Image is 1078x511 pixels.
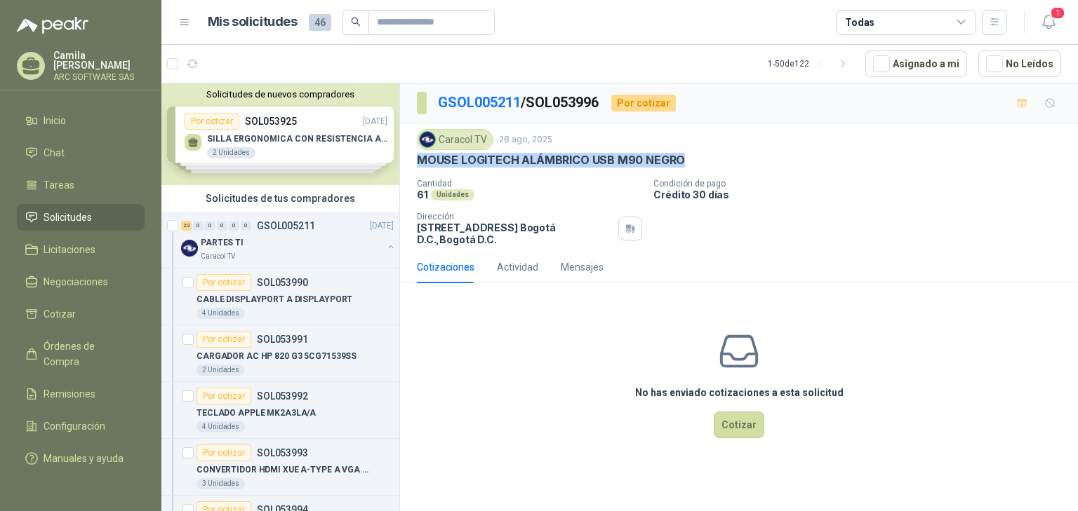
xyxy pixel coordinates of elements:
div: Mensajes [561,259,604,275]
div: Por cotizar [197,331,251,348]
span: Licitaciones [44,242,95,257]
button: 1 [1036,10,1061,35]
h3: No has enviado cotizaciones a esta solicitud [635,385,844,400]
p: SOL053993 [257,448,308,458]
a: Licitaciones [17,236,145,263]
div: 4 Unidades [197,308,245,319]
div: 1 - 50 de 122 [768,53,854,75]
span: 1 [1050,6,1065,20]
p: MOUSE LOGITECH ALÁMBRICO USB M90 NEGRO [417,153,685,168]
p: ARC SOFTWARE SAS [53,73,145,81]
div: 0 [205,221,215,231]
a: Negociaciones [17,268,145,295]
div: Solicitudes de nuevos compradoresPor cotizarSOL053925[DATE] SILLA ERGONOMICA CON RESISTENCIA A 15... [161,83,399,185]
span: Manuales y ayuda [44,451,124,466]
p: SOL053992 [257,391,308,401]
button: Cotizar [714,411,764,438]
p: Crédito 30 días [653,189,1072,200]
div: 0 [193,221,204,231]
p: [STREET_ADDRESS] Bogotá D.C. , Bogotá D.C. [417,222,613,245]
a: Por cotizarSOL053990CABLE DISPLAYPORT A DISPLAYPORT4 Unidades [161,268,399,325]
a: Órdenes de Compra [17,333,145,375]
button: No Leídos [978,50,1061,77]
p: SOL053991 [257,334,308,344]
div: Por cotizar [197,388,251,404]
div: Por cotizar [611,95,676,111]
p: / SOL053996 [438,92,600,114]
div: Unidades [431,189,474,200]
a: Inicio [17,107,145,134]
span: Solicitudes [44,210,92,225]
p: CONVERTIDOR HDMI XUE A-TYPE A VGA AG6200 [197,463,371,477]
span: Cotizar [44,306,76,322]
span: Chat [44,145,65,161]
a: Por cotizarSOL053991CARGADOR AC HP 820 G3 5CG71539SS2 Unidades [161,325,399,382]
div: Actividad [497,259,538,275]
p: Cantidad [417,179,642,189]
a: 22 0 0 0 0 0 GSOL005211[DATE] Company LogoPARTES TICaracol TV [181,217,397,262]
div: 2 Unidades [197,364,245,376]
p: [DATE] [370,219,394,233]
div: 0 [217,221,227,231]
a: Configuración [17,413,145,440]
button: Asignado a mi [865,50,967,77]
a: Cotizar [17,301,145,327]
h1: Mis solicitudes [208,12,298,32]
p: GSOL005211 [257,221,315,231]
span: search [351,17,361,27]
p: CABLE DISPLAYPORT A DISPLAYPORT [197,293,352,306]
div: Solicitudes de tus compradores [161,185,399,212]
div: Por cotizar [197,444,251,461]
p: CARGADOR AC HP 820 G3 5CG71539SS [197,350,357,363]
img: Company Logo [181,240,198,257]
p: 28 ago, 2025 [499,133,552,147]
p: TECLADO APPLE MK2A3LA/A [197,407,316,420]
p: PARTES TI [201,236,244,250]
div: Cotizaciones [417,259,474,275]
div: Por cotizar [197,274,251,291]
a: Solicitudes [17,204,145,231]
p: 61 [417,189,428,200]
img: Logo peakr [17,17,88,34]
span: Remisiones [44,386,95,402]
p: Dirección [417,212,613,222]
a: GSOL005211 [438,94,521,111]
span: Órdenes de Compra [44,339,131,369]
div: 22 [181,221,192,231]
a: Por cotizarSOL053992TECLADO APPLE MK2A3LA/A4 Unidades [161,382,399,439]
span: 46 [309,14,331,31]
div: 3 Unidades [197,478,245,489]
a: Chat [17,139,145,166]
span: Negociaciones [44,274,108,289]
a: Remisiones [17,381,145,407]
span: Inicio [44,113,66,128]
div: 0 [241,221,251,231]
span: Tareas [44,177,74,193]
div: Todas [845,15,874,30]
p: SOL053990 [257,278,308,287]
a: Tareas [17,172,145,198]
div: 4 Unidades [197,421,245,432]
div: Caracol TV [417,129,493,150]
a: Manuales y ayuda [17,445,145,472]
p: Camila [PERSON_NAME] [53,50,145,70]
div: 0 [229,221,239,231]
button: Solicitudes de nuevos compradores [167,89,394,100]
p: Caracol TV [201,251,235,262]
span: Configuración [44,418,105,434]
img: Company Logo [420,132,435,147]
a: Por cotizarSOL053993CONVERTIDOR HDMI XUE A-TYPE A VGA AG62003 Unidades [161,439,399,496]
p: Condición de pago [653,179,1072,189]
